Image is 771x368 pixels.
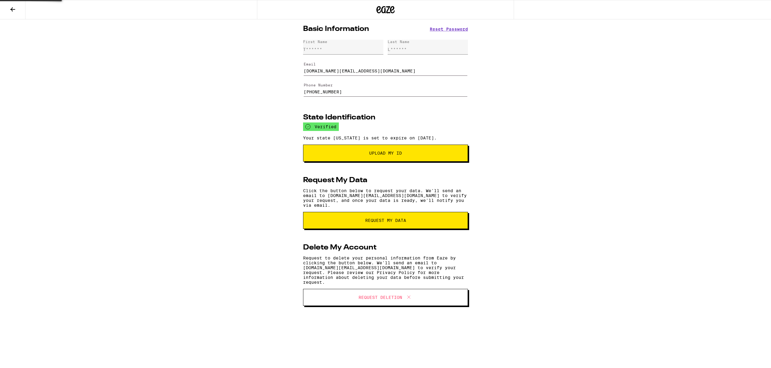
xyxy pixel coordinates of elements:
h2: State Identification [303,114,375,121]
p: Request to delete your personal information from Eaze by clicking the button below. We'll send an... [303,256,468,285]
h2: Request My Data [303,177,367,184]
button: Reset Password [430,27,468,31]
button: Request Deletion [303,289,468,306]
button: Upload My ID [303,145,468,162]
div: verified [303,122,339,131]
span: request my data [365,218,406,222]
h2: Basic Information [303,25,369,33]
h2: Delete My Account [303,244,376,251]
form: Edit Phone Number [303,78,468,99]
button: request my data [303,212,468,229]
p: Click the button below to request your data. We'll send an email to [DOMAIN_NAME][EMAIL_ADDRESS][... [303,188,468,208]
p: Your state [US_STATE] is set to expire on [DATE]. [303,135,468,140]
span: Upload My ID [369,151,402,155]
div: Last Name [388,40,409,44]
label: Phone Number [304,83,333,87]
div: First Name [303,40,327,44]
form: Edit Email Address [303,57,468,78]
span: Request Deletion [359,295,402,299]
label: Email [304,62,316,66]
